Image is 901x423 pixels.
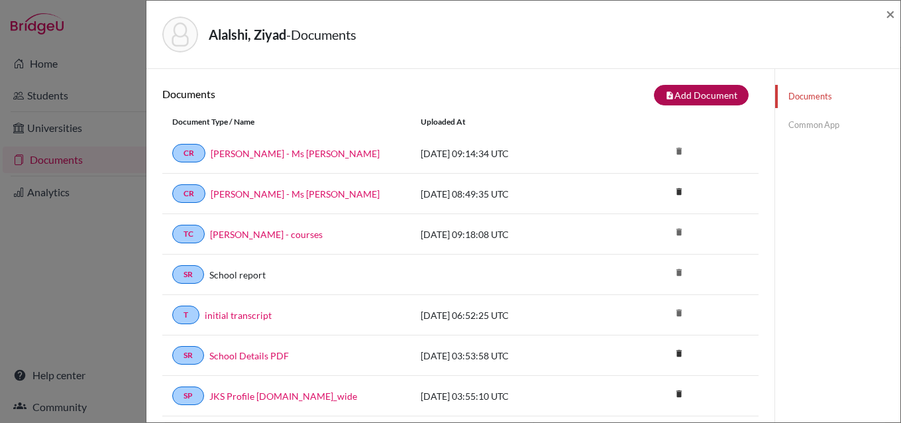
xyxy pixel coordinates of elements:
[669,303,689,323] i: delete
[172,265,204,284] a: SR
[669,343,689,363] i: delete
[211,147,380,160] a: [PERSON_NAME] - Ms [PERSON_NAME]
[205,308,272,322] a: initial transcript
[669,141,689,161] i: delete
[209,268,266,282] a: School report
[411,227,609,241] div: [DATE] 09:18:08 UTC
[669,184,689,202] a: delete
[211,187,380,201] a: [PERSON_NAME] - Ms [PERSON_NAME]
[172,387,204,405] a: SP
[665,91,674,100] i: note_add
[411,116,609,128] div: Uploaded at
[669,182,689,202] i: delete
[669,222,689,242] i: delete
[654,85,749,105] button: note_addAdd Document
[411,389,609,403] div: [DATE] 03:55:10 UTC
[775,113,900,137] a: Common App
[209,349,289,363] a: School Details PDF
[209,389,357,403] a: JKS Profile [DOMAIN_NAME]_wide
[172,144,205,162] a: CR
[669,384,689,404] i: delete
[411,349,609,363] div: [DATE] 03:53:58 UTC
[411,147,609,160] div: [DATE] 09:14:34 UTC
[411,308,609,322] div: [DATE] 06:52:25 UTC
[162,116,411,128] div: Document Type / Name
[669,345,689,363] a: delete
[162,88,460,100] h6: Documents
[411,187,609,201] div: [DATE] 08:49:35 UTC
[775,85,900,108] a: Documents
[172,225,205,243] a: TC
[210,227,323,241] a: [PERSON_NAME] - courses
[886,6,895,22] button: Close
[286,27,356,42] span: - Documents
[172,184,205,203] a: CR
[172,346,204,365] a: SR
[209,27,286,42] strong: Alalshi, Ziyad
[886,4,895,23] span: ×
[669,263,689,282] i: delete
[669,386,689,404] a: delete
[172,306,199,324] a: T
